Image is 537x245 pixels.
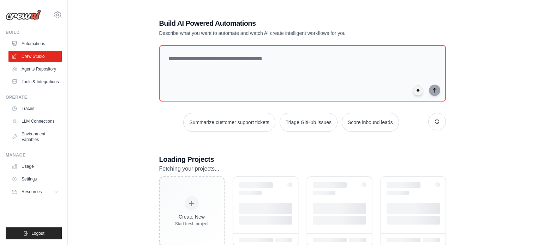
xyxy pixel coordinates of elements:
a: Crew Studio [8,51,62,62]
a: Traces [8,103,62,114]
div: Start fresh project [175,221,209,227]
a: Tools & Integrations [8,76,62,87]
button: Resources [8,186,62,197]
button: Logout [6,227,62,239]
a: Usage [8,161,62,172]
p: Fetching your projects... [159,164,446,173]
a: Environment Variables [8,128,62,145]
h3: Loading Projects [159,154,446,164]
button: Score inbound leads [342,113,399,132]
button: Click to speak your automation idea [413,85,423,96]
a: Agents Repository [8,63,62,75]
span: Logout [31,231,44,236]
span: Resources [22,189,42,195]
div: Create New [175,213,209,220]
button: Summarize customer support tickets [183,113,275,132]
a: LLM Connections [8,116,62,127]
a: Settings [8,173,62,185]
div: Manage [6,152,62,158]
h1: Build AI Powered Automations [159,18,396,28]
a: Automations [8,38,62,49]
div: Operate [6,94,62,100]
div: Build [6,30,62,35]
img: Logo [6,10,41,20]
p: Describe what you want to automate and watch AI create intelligent workflows for you [159,30,396,37]
button: Triage GitHub issues [280,113,338,132]
button: Get new suggestions [428,113,446,130]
